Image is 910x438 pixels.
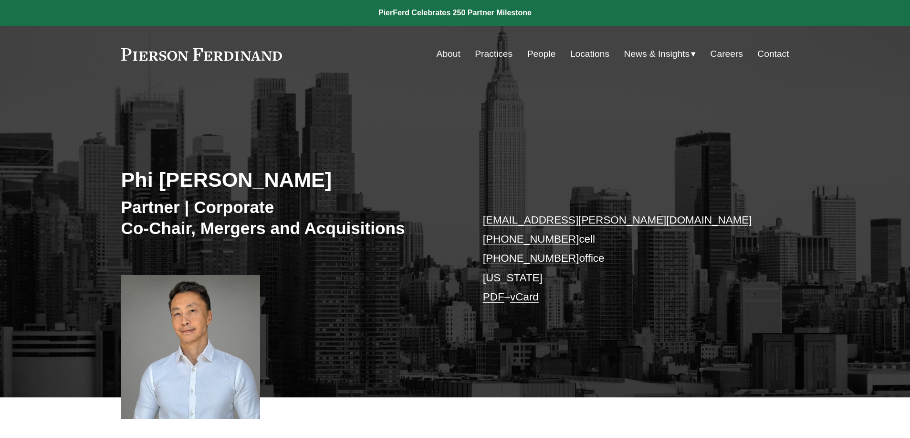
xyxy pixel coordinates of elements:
a: folder dropdown [624,45,696,63]
a: [PHONE_NUMBER] [483,252,579,264]
span: News & Insights [624,46,690,63]
a: Practices [475,45,513,63]
a: Careers [711,45,743,63]
a: vCard [510,291,539,303]
a: Locations [570,45,609,63]
a: Contact [757,45,789,63]
a: About [437,45,460,63]
h2: Phi [PERSON_NAME] [121,167,455,192]
a: People [527,45,556,63]
p: cell office [US_STATE] – [483,211,761,307]
h3: Partner | Corporate Co-Chair, Mergers and Acquisitions [121,197,455,238]
a: PDF [483,291,504,303]
a: [EMAIL_ADDRESS][PERSON_NAME][DOMAIN_NAME] [483,214,752,226]
a: [PHONE_NUMBER] [483,233,579,245]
